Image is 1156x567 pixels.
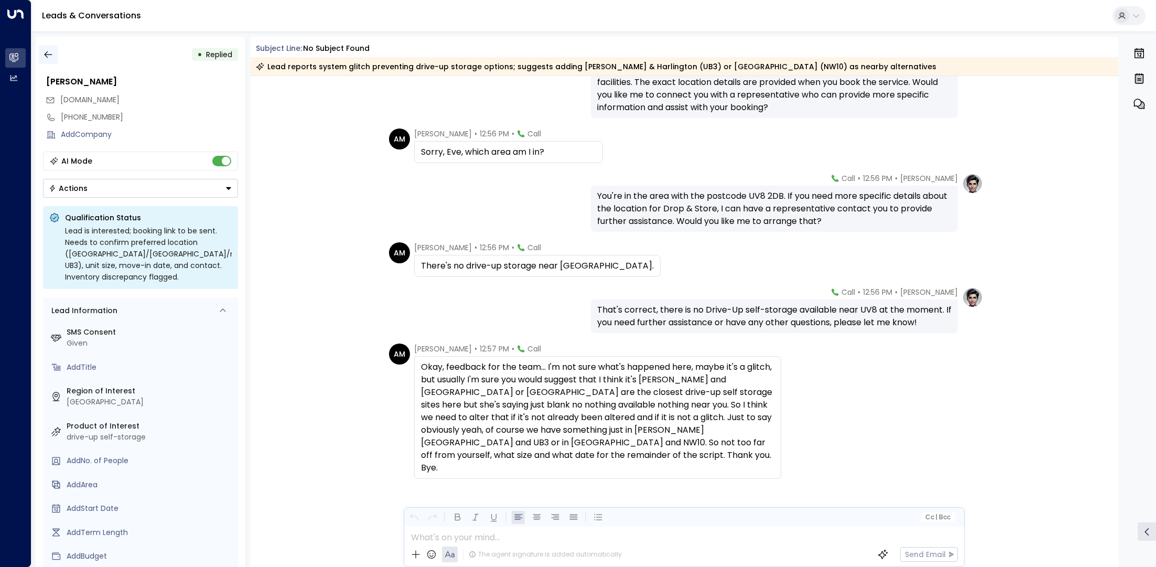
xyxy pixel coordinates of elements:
[480,344,509,354] span: 12:57 PM
[389,344,410,365] div: AM
[962,173,983,194] img: profile-logo.png
[935,513,937,521] span: |
[256,43,302,54] span: Subject Line:
[61,112,238,123] div: [PHONE_NUMBER]
[67,421,234,432] label: Product of Interest
[426,511,439,524] button: Redo
[512,129,514,139] span: •
[480,242,509,253] span: 12:56 PM
[61,129,238,140] div: AddCompany
[67,338,234,349] div: Given
[389,242,410,263] div: AM
[67,455,234,466] div: AddNo. of People
[60,94,120,105] span: [DOMAIN_NAME]
[407,511,420,524] button: Undo
[474,242,477,253] span: •
[474,129,477,139] span: •
[67,503,234,514] div: AddStart Date
[421,361,774,474] div: Okay, feedback for the team... I'm not sure what's happened here, maybe it's a glitch, but usuall...
[67,386,234,397] label: Region of Interest
[527,129,541,139] span: Call
[841,287,855,297] span: Call
[197,45,202,64] div: •
[67,327,234,338] label: SMS Consent
[527,242,541,253] span: Call
[48,305,117,316] div: Lead Information
[67,479,234,490] div: AddArea
[60,94,120,105] span: akmila1mail.com
[469,550,622,559] div: The agent signature is added automatically
[67,527,234,538] div: AddTerm Length
[67,362,234,373] div: AddTitle
[67,397,234,408] div: [GEOGRAPHIC_DATA]
[900,173,958,184] span: [PERSON_NAME]
[61,156,92,166] div: AI Mode
[841,173,855,184] span: Call
[389,129,410,149] div: AM
[858,173,860,184] span: •
[65,225,232,283] div: Lead is interested; booking link to be sent. Needs to confirm preferred location ([GEOGRAPHIC_DAT...
[512,242,514,253] span: •
[421,260,654,272] div: There's no drive-up storage near [GEOGRAPHIC_DATA].
[527,344,541,354] span: Call
[303,43,370,54] div: No subject found
[414,344,472,354] span: [PERSON_NAME]
[480,129,509,139] span: 12:56 PM
[597,304,952,329] div: That's correct, there is no Drive-Up self-storage available near UV8 at the moment. If you need f...
[414,242,472,253] span: [PERSON_NAME]
[895,287,898,297] span: •
[43,179,238,198] button: Actions
[858,287,860,297] span: •
[512,344,514,354] span: •
[421,146,596,158] div: Sorry, Eve, which area am I in?
[895,173,898,184] span: •
[67,551,234,562] div: AddBudget
[46,76,238,88] div: [PERSON_NAME]
[925,513,950,521] span: Cc Bcc
[206,49,232,60] span: Replied
[49,184,88,193] div: Actions
[414,129,472,139] span: [PERSON_NAME]
[863,173,892,184] span: 12:56 PM
[921,512,955,522] button: Cc|Bcc
[597,63,952,114] div: The Drop & Store service allows you to bring your items to one of our secure indoor facilities. T...
[43,179,238,198] div: Button group with a nested menu
[863,287,892,297] span: 12:56 PM
[256,61,936,72] div: Lead reports system glitch preventing drive-up storage options; suggests adding [PERSON_NAME] & H...
[67,432,234,443] div: drive-up self-storage
[42,9,141,22] a: Leads & Conversations
[474,344,477,354] span: •
[65,212,232,223] p: Qualification Status
[900,287,958,297] span: [PERSON_NAME]
[962,287,983,308] img: profile-logo.png
[597,190,952,228] div: You're in the area with the postcode UV8 2DB. If you need more specific details about the locatio...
